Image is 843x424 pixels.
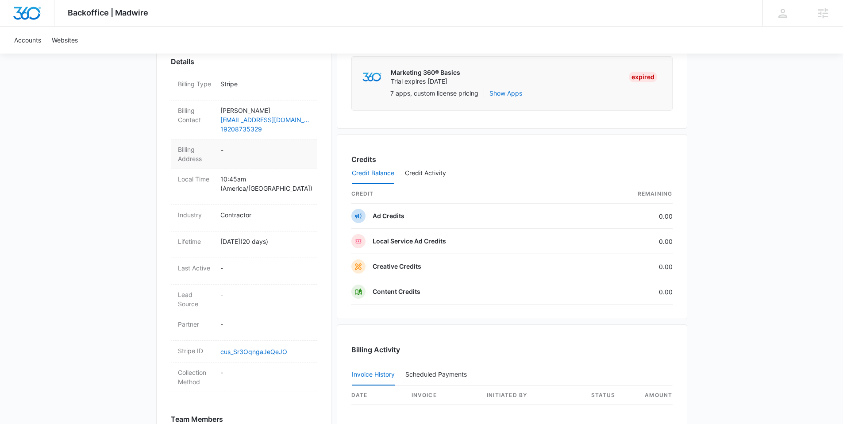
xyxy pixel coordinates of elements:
div: Local Time10:45am (America/[GEOGRAPHIC_DATA]) [171,169,317,205]
td: 0.00 [579,229,673,254]
div: Lifetime[DATE](20 days) [171,231,317,258]
p: - [220,368,310,377]
a: Accounts [9,27,46,54]
div: IndustryContractor [171,205,317,231]
span: Backoffice | Madwire [68,8,148,17]
td: 0.00 [579,279,673,305]
p: Content Credits [373,287,420,296]
p: Contractor [220,210,310,220]
td: 0.00 [579,254,673,279]
button: Show Apps [489,89,522,98]
dt: Billing Address [178,145,213,163]
span: Details [171,56,194,67]
dt: Lifetime [178,237,213,246]
th: status [584,386,637,405]
p: [PERSON_NAME] [220,106,310,115]
div: Expired [629,72,657,82]
img: marketing360Logo [362,73,381,82]
div: Billing TypeStripe [171,74,317,100]
p: - [220,290,310,299]
div: Scheduled Payments [405,371,470,378]
th: invoice [404,386,480,405]
p: 10:45am ( America/[GEOGRAPHIC_DATA] ) [220,174,310,193]
button: Invoice History [352,364,395,385]
div: Lead Source- [171,285,317,314]
h3: Billing Activity [351,344,673,355]
dt: Lead Source [178,290,213,308]
a: cus_Sr3OqngaJeQeJO [220,348,287,355]
p: Local Service Ad Credits [373,237,446,246]
button: Credit Activity [405,163,446,184]
dt: Stripe ID [178,346,213,355]
div: Billing Contact[PERSON_NAME][EMAIL_ADDRESS][DOMAIN_NAME]19208735329 [171,100,317,139]
dt: Local Time [178,174,213,184]
div: Collection Method- [171,362,317,392]
th: credit [351,185,579,204]
dd: - [220,145,310,163]
dt: Industry [178,210,213,220]
p: - [220,320,310,329]
dt: Partner [178,320,213,329]
p: 7 apps, custom license pricing [390,89,478,98]
p: Trial expires [DATE] [391,77,460,86]
div: Last Active- [171,258,317,285]
h3: Credits [351,154,376,165]
p: [DATE] ( 20 days ) [220,237,310,246]
p: Ad Credits [373,212,404,220]
p: Stripe [220,79,310,89]
dt: Last Active [178,263,213,273]
dt: Billing Contact [178,106,213,124]
p: - [220,263,310,273]
div: Billing Address- [171,139,317,169]
th: Remaining [579,185,673,204]
dt: Billing Type [178,79,213,89]
div: Stripe IDcus_Sr3OqngaJeQeJO [171,341,317,362]
dt: Collection Method [178,368,213,386]
p: Marketing 360® Basics [391,68,460,77]
td: 0.00 [579,204,673,229]
th: Initiated By [480,386,584,405]
a: Websites [46,27,83,54]
th: date [351,386,404,405]
th: amount [637,386,673,405]
div: Partner- [171,314,317,341]
a: 19208735329 [220,124,310,134]
p: Creative Credits [373,262,421,271]
button: Credit Balance [352,163,394,184]
a: [EMAIL_ADDRESS][DOMAIN_NAME] [220,115,310,124]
